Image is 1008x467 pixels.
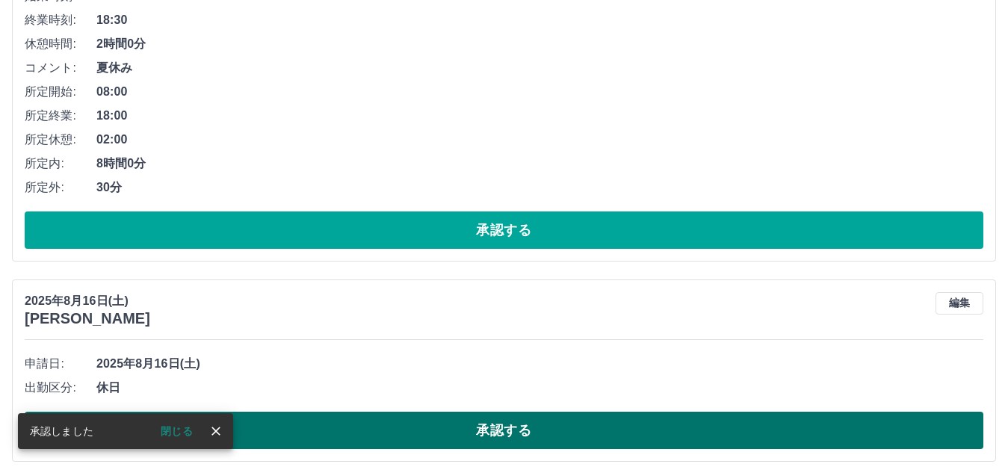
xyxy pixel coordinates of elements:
button: 承認する [25,412,983,449]
p: 2025年8月16日(土) [25,292,150,310]
span: 18:00 [96,107,983,125]
span: 08:00 [96,83,983,101]
span: 終業時刻: [25,11,96,29]
span: 夏休み [96,59,983,77]
span: 休日 [96,379,983,397]
span: 所定外: [25,179,96,197]
button: 編集 [936,292,983,315]
span: 2025年8月16日(土) [96,355,983,373]
span: 所定休憩: [25,131,96,149]
span: 出勤区分: [25,379,96,397]
span: 8時間0分 [96,155,983,173]
h3: [PERSON_NAME] [25,310,150,327]
span: 休憩時間: [25,35,96,53]
span: 30分 [96,179,983,197]
button: 閉じる [149,420,205,442]
span: 18:30 [96,11,983,29]
button: 承認する [25,211,983,249]
span: 所定終業: [25,107,96,125]
span: 所定開始: [25,83,96,101]
span: 申請日: [25,355,96,373]
span: 02:00 [96,131,983,149]
div: 承認しました [30,418,93,445]
span: コメント: [25,59,96,77]
span: 2時間0分 [96,35,983,53]
button: close [205,420,227,442]
span: 所定内: [25,155,96,173]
